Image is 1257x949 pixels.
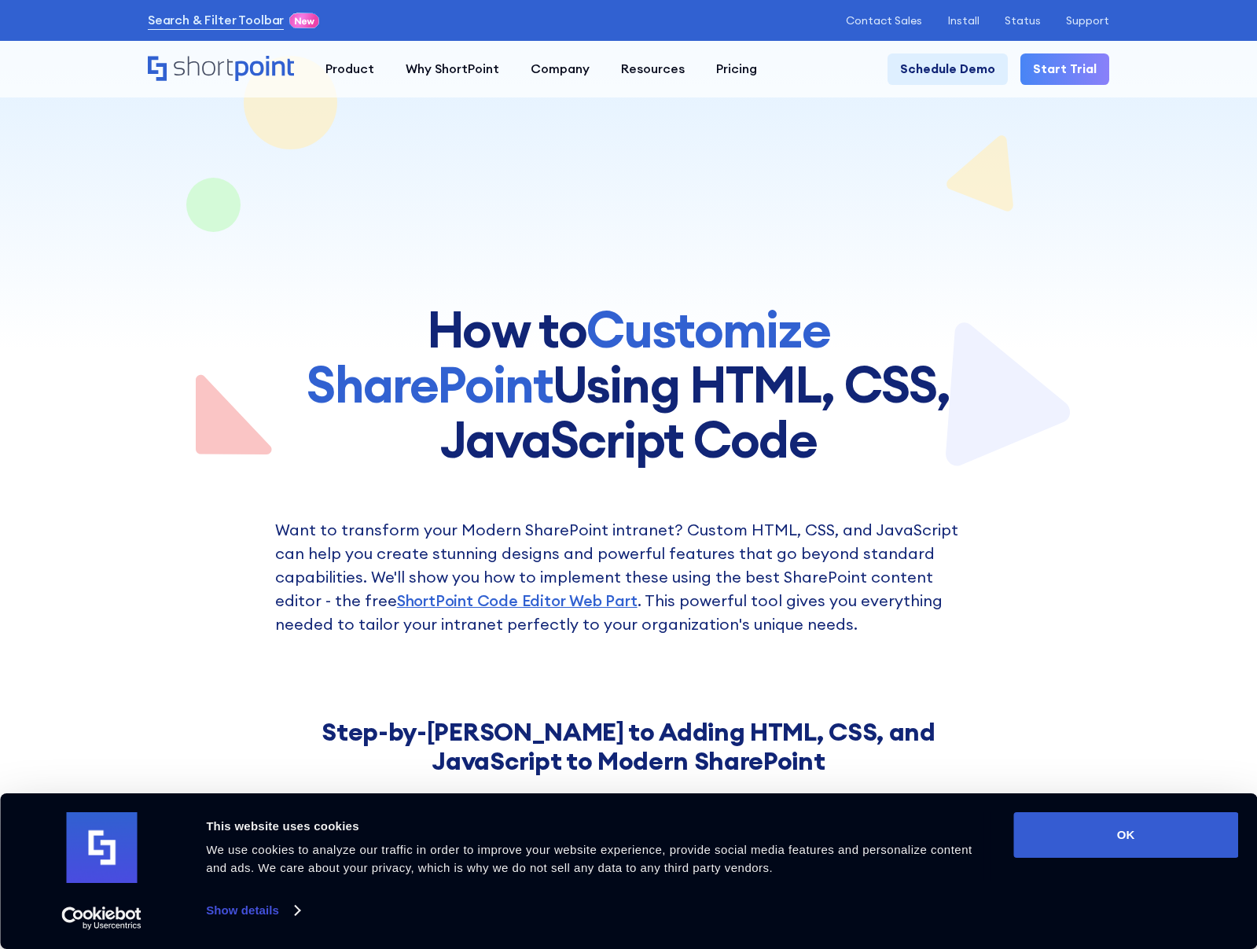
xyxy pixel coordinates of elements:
[1013,812,1238,858] button: OK
[252,302,1005,468] h1: How to Using HTML, CSS, JavaScript Code
[206,899,299,922] a: Show details
[275,518,982,636] p: Want to transform your Modern SharePoint intranet? Custom HTML, CSS, and JavaScript can help you ...
[148,11,284,30] a: Search & Filter Toolbar
[206,843,972,874] span: We use cookies to analyze our traffic in order to improve your website experience, provide social...
[947,14,980,27] a: Install
[1005,14,1041,27] a: Status
[406,60,499,79] div: Why ShortPoint
[605,53,700,85] a: Resources
[33,907,171,930] a: Usercentrics Cookiebot - opens in a new window
[700,53,773,85] a: Pricing
[66,812,137,883] img: logo
[148,56,294,83] a: Home
[531,60,590,79] div: Company
[307,297,829,416] span: Customize SharePoint
[206,817,978,836] div: This website uses cookies
[888,53,1008,85] a: Schedule Demo
[515,53,605,85] a: Company
[390,53,515,85] a: Why ShortPoint
[716,60,757,79] div: Pricing
[310,53,390,85] a: Product
[846,14,922,27] a: Contact Sales
[397,590,638,610] a: ShortPoint Code Editor Web Part
[1020,53,1109,85] a: Start Trial
[621,60,685,79] div: Resources
[325,60,374,79] div: Product
[322,715,935,777] strong: Step-by-[PERSON_NAME] to Adding HTML, CSS, and JavaScript to Modern SharePoint
[1066,14,1109,27] a: Support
